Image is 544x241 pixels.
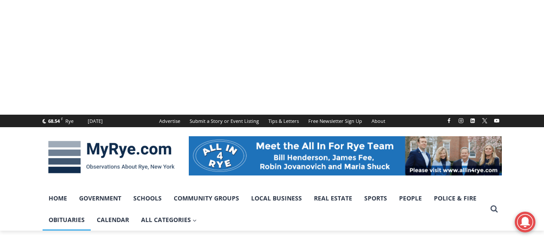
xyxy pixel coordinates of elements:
[393,188,428,209] a: People
[91,209,135,231] a: Calendar
[428,188,483,209] a: Police & Fire
[467,116,478,126] a: Linkedin
[61,116,63,121] span: F
[154,115,185,127] a: Advertise
[456,116,466,126] a: Instagram
[73,188,127,209] a: Government
[189,136,502,175] img: All in for Rye
[88,117,103,125] div: [DATE]
[43,209,91,231] a: Obituaries
[43,135,180,180] img: MyRye.com
[444,116,454,126] a: Facebook
[304,115,367,127] a: Free Newsletter Sign Up
[308,188,358,209] a: Real Estate
[48,118,60,124] span: 68.54
[486,201,502,217] button: View Search Form
[479,116,490,126] a: X
[154,115,390,127] nav: Secondary Navigation
[43,188,73,209] a: Home
[185,115,264,127] a: Submit a Story or Event Listing
[492,116,502,126] a: YouTube
[135,209,203,231] a: All Categories
[264,115,304,127] a: Tips & Letters
[141,215,197,225] span: All Categories
[43,188,486,231] nav: Primary Navigation
[168,188,245,209] a: Community Groups
[127,188,168,209] a: Schools
[245,188,308,209] a: Local Business
[358,188,393,209] a: Sports
[65,117,74,125] div: Rye
[367,115,390,127] a: About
